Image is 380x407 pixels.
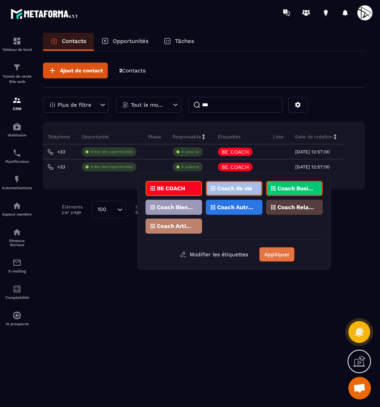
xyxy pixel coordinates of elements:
p: Plus de filtre [58,102,91,107]
p: Comptabilité [2,295,32,300]
p: Étiquettes [218,134,241,140]
a: formationformationCRM [2,90,32,116]
p: Coach Artistique [157,223,193,229]
p: Contacts [62,38,86,44]
input: Search for option [109,205,115,214]
img: formation [12,63,21,72]
img: scheduler [12,148,21,158]
p: Tunnel de vente Site web [2,74,32,84]
a: formationformationTunnel de vente Site web [2,57,32,90]
p: Tableau de bord [2,47,32,52]
span: Ajout de contact [60,67,103,74]
button: Ajout de contact [43,63,108,78]
a: schedulerschedulerPlanificateur [2,143,32,169]
a: +33 [47,149,65,155]
img: email [12,258,21,267]
img: automations [12,311,21,320]
p: Créer des opportunités [90,164,133,170]
img: formation [12,37,21,46]
a: emailemailE-mailing [2,252,32,279]
p: [DATE] 12:57:00 [295,164,329,170]
img: social-network [12,228,21,237]
p: À associe [181,149,199,155]
p: Coach Relations [277,205,314,210]
img: accountant [12,285,21,294]
p: Téléphone [47,134,70,140]
img: automations [12,122,21,131]
button: Appliquer [259,247,294,262]
p: Opportunités [113,38,149,44]
p: Espace membre [2,212,32,216]
p: Réseaux Sociaux [2,239,32,247]
button: Modifier les étiquettes [174,248,254,261]
p: Tout le monde [131,102,164,107]
p: Webinaire [2,133,32,137]
p: 2 [119,67,146,74]
a: Tâches [156,33,202,51]
span: 100 [95,205,109,214]
p: Phase [148,134,161,140]
p: Opportunité [82,134,109,140]
p: CRM [2,107,32,111]
p: Coach Autres [217,205,254,210]
p: Liste [273,134,283,140]
p: Planificateur [2,159,32,164]
a: formationformationTableau de bord [2,31,32,57]
a: automationsautomationsAutomatisations [2,169,32,196]
img: logo [11,7,78,20]
p: Tâches [175,38,194,44]
p: Automatisations [2,186,32,190]
p: E-mailing [2,269,32,273]
p: Date de création [295,134,332,140]
p: BE COACH [157,186,185,191]
a: automationsautomationsWebinaire [2,116,32,143]
a: Contacts [43,33,94,51]
p: Responsable [173,134,201,140]
p: Coach de vie [217,186,252,191]
div: Ouvrir le chat [348,377,371,399]
p: Coach Business [277,186,314,191]
a: automationsautomationsEspace membre [2,196,32,222]
p: Éléments par page [62,204,88,215]
img: automations [12,175,21,184]
p: [DATE] 12:57:00 [295,149,329,155]
p: IA prospects [2,322,32,326]
p: Coach Bien-être / Santé [157,205,193,210]
p: BE COACH [222,164,249,170]
a: Opportunités [94,33,156,51]
div: Search for option [92,201,126,218]
p: 1-2 sur 2 éléments [135,204,161,215]
img: formation [12,96,21,105]
p: BE COACH [222,149,249,155]
a: social-networksocial-networkRéseaux Sociaux [2,222,32,252]
img: automations [12,201,21,210]
span: Contacts [122,67,146,73]
a: accountantaccountantComptabilité [2,279,32,305]
p: À associe [181,164,199,170]
a: +33 [47,164,65,170]
p: Créer des opportunités [90,149,133,155]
